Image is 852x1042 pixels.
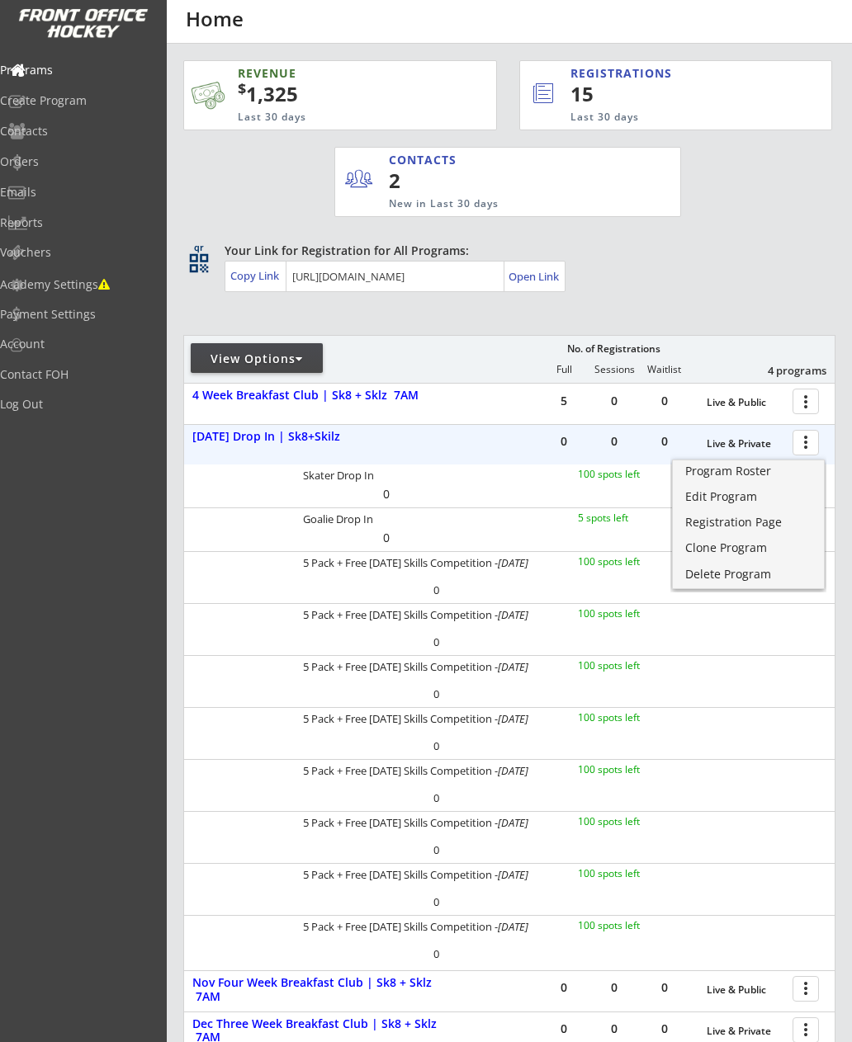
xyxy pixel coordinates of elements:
[578,713,684,723] div: 100 spots left
[640,1023,689,1035] div: 0
[539,364,589,375] div: Full
[639,364,689,375] div: Waitlist
[640,436,689,447] div: 0
[640,982,689,993] div: 0
[412,689,461,700] div: 0
[589,1023,639,1035] div: 0
[412,845,461,856] div: 0
[707,397,784,408] div: Live & Public
[187,251,211,276] button: qr_code
[362,488,411,500] div: 0
[412,585,461,596] div: 0
[589,982,639,993] div: 0
[192,389,450,403] div: 4 Week Breakfast Club | Sk8 + Sklz 7AM
[412,637,461,648] div: 0
[685,516,812,528] div: Registration Page
[539,982,589,993] div: 0
[509,265,561,288] a: Open Link
[640,395,689,407] div: 0
[498,555,528,570] em: [DATE]
[685,542,812,554] div: Clone Program
[389,167,490,195] div: 2
[412,793,461,804] div: 0
[562,343,665,355] div: No. of Registrations
[238,80,444,108] div: 1,325
[509,270,561,284] div: Open Link
[303,662,556,672] div: 5 Pack + Free [DATE] Skills Competition -
[498,659,528,674] em: [DATE]
[238,78,246,98] sup: $
[539,395,589,407] div: 5
[230,268,282,283] div: Copy Link
[238,111,419,125] div: Last 30 days
[389,197,603,211] div: New in Last 30 days
[578,513,684,523] div: 5 spots left
[793,976,819,1002] button: more_vert
[707,438,784,450] div: Live & Private
[673,460,824,485] a: Program Roster
[498,711,528,726] em: [DATE]
[498,815,528,830] em: [DATE]
[498,867,528,882] em: [DATE]
[303,766,556,776] div: 5 Pack + Free [DATE] Skills Competition -
[539,1023,589,1035] div: 0
[303,714,556,724] div: 5 Pack + Free [DATE] Skills Competition -
[389,152,464,168] div: CONTACTS
[793,430,819,455] button: more_vert
[303,514,556,525] div: Goalie Drop In
[707,1025,784,1037] div: Live & Private
[225,243,784,259] div: Your Link for Registration for All Programs:
[303,818,556,828] div: 5 Pack + Free [DATE] Skills Competition -
[578,609,684,619] div: 100 spots left
[539,436,589,447] div: 0
[673,486,824,511] a: Edit Program
[578,469,684,479] div: 100 spots left
[191,351,323,367] div: View Options
[589,395,639,407] div: 0
[685,465,812,477] div: Program Roster
[578,921,684,931] div: 100 spots left
[303,610,556,620] div: 5 Pack + Free [DATE] Skills Competition -
[498,763,528,778] em: [DATE]
[707,984,784,996] div: Live & Public
[498,607,528,622] em: [DATE]
[793,389,819,414] button: more_vert
[303,922,556,932] div: 5 Pack + Free [DATE] Skills Competition -
[192,976,450,1004] div: Nov Four Week Breakfast Club | Sk8 + Sklz 7AM
[570,65,758,82] div: REGISTRATIONS
[589,364,639,375] div: Sessions
[412,897,461,908] div: 0
[578,765,684,775] div: 100 spots left
[578,817,684,827] div: 100 spots left
[570,80,777,108] div: 15
[741,363,826,378] div: 4 programs
[303,558,556,568] div: 5 Pack + Free [DATE] Skills Competition -
[570,111,764,125] div: Last 30 days
[498,919,528,934] em: [DATE]
[578,661,684,671] div: 100 spots left
[362,532,411,544] div: 0
[578,557,684,567] div: 100 spots left
[578,869,684,879] div: 100 spots left
[238,65,419,82] div: REVENUE
[303,870,556,880] div: 5 Pack + Free [DATE] Skills Competition -
[412,949,461,959] div: 0
[188,243,208,253] div: qr
[673,512,824,536] a: Registration Page
[412,741,461,752] div: 0
[685,491,812,502] div: Edit Program
[685,568,812,580] div: Delete Program
[589,436,639,447] div: 0
[192,430,450,444] div: [DATE] Drop In | Sk8+Skilz
[303,470,556,481] div: Skater Drop In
